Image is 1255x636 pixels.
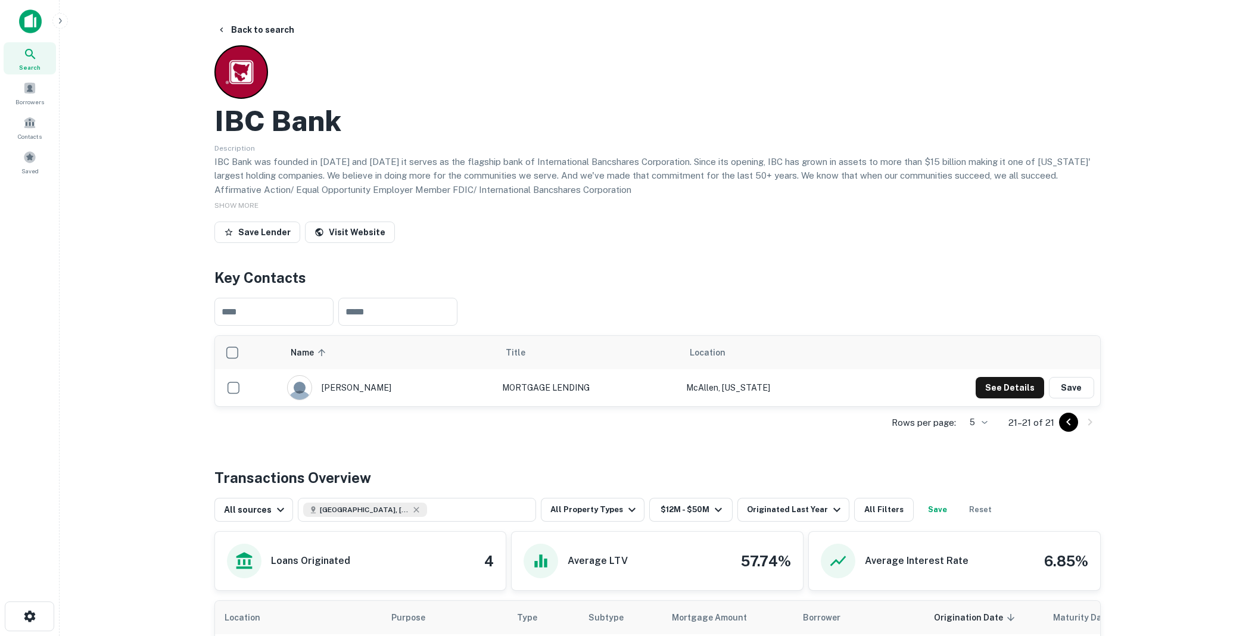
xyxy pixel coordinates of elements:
[305,222,395,243] a: Visit Website
[484,550,494,572] h4: 4
[976,377,1044,398] button: See Details
[854,498,914,522] button: All Filters
[19,10,42,33] img: capitalize-icon.png
[680,369,858,406] td: McAllen, [US_STATE]
[4,42,56,74] a: Search
[391,610,441,625] span: Purpose
[579,601,662,634] th: Subtype
[288,376,312,400] img: 9c8pery4andzj6ohjkjp54ma2
[18,132,42,141] span: Contacts
[214,104,341,138] h2: IBC Bank
[19,63,41,72] span: Search
[214,201,259,210] span: SHOW MORE
[588,610,624,625] span: Subtype
[680,336,858,369] th: Location
[320,504,409,515] span: [GEOGRAPHIC_DATA], [GEOGRAPHIC_DATA], [GEOGRAPHIC_DATA]
[672,610,762,625] span: Mortgage Amount
[224,503,288,517] div: All sources
[215,601,382,634] th: Location
[961,498,999,522] button: Reset
[298,498,536,522] button: [GEOGRAPHIC_DATA], [GEOGRAPHIC_DATA], [GEOGRAPHIC_DATA]
[568,554,628,568] h6: Average LTV
[1049,377,1094,398] button: Save
[214,498,293,522] button: All sources
[793,601,924,634] th: Borrower
[4,77,56,109] a: Borrowers
[214,267,1101,288] h4: Key Contacts
[382,601,507,634] th: Purpose
[961,414,989,431] div: 5
[1195,541,1255,598] iframe: Chat Widget
[803,610,840,625] span: Borrower
[690,345,725,360] span: Location
[15,97,44,107] span: Borrowers
[1044,550,1088,572] h4: 6.85%
[214,144,255,152] span: Description
[287,375,490,400] div: [PERSON_NAME]
[1053,611,1122,624] div: Maturity dates displayed may be estimated. Please contact the lender for the most accurate maturi...
[214,467,371,488] h4: Transactions Overview
[214,222,300,243] button: Save Lender
[1044,601,1163,634] th: Maturity dates displayed may be estimated. Please contact the lender for the most accurate maturi...
[1053,611,1138,624] span: Maturity dates displayed may be estimated. Please contact the lender for the most accurate maturi...
[541,498,644,522] button: All Property Types
[281,336,496,369] th: Name
[924,601,1044,634] th: Origination Date
[214,155,1101,197] p: IBC Bank was founded in [DATE] and [DATE] it serves as the flagship bank of International Bancsha...
[934,610,1019,625] span: Origination Date
[507,601,579,634] th: Type
[737,498,849,522] button: Originated Last Year
[741,550,791,572] h4: 57.74%
[225,610,276,625] span: Location
[918,498,957,522] button: Save your search to get updates of matches that match your search criteria.
[892,416,956,430] p: Rows per page:
[1059,413,1078,432] button: Go to previous page
[1053,611,1110,624] h6: Maturity Date
[747,503,844,517] div: Originated Last Year
[517,610,537,625] span: Type
[4,111,56,144] a: Contacts
[496,336,680,369] th: Title
[1008,416,1054,430] p: 21–21 of 21
[506,345,541,360] span: Title
[271,554,350,568] h6: Loans Originated
[215,336,1100,406] div: scrollable content
[291,345,329,360] span: Name
[865,554,969,568] h6: Average Interest Rate
[212,19,299,40] button: Back to search
[649,498,733,522] button: $12M - $50M
[4,146,56,178] a: Saved
[662,601,793,634] th: Mortgage Amount
[496,369,680,406] td: MORTGAGE LENDING
[21,166,39,176] span: Saved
